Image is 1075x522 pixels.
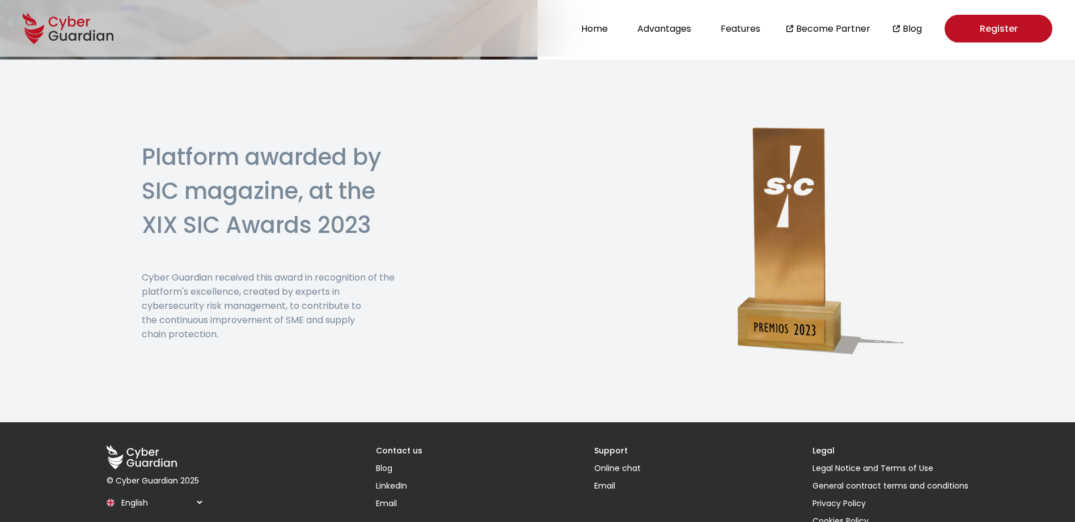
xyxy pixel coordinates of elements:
[594,445,641,457] h3: Support
[376,445,422,457] h3: Contact us
[594,480,641,492] a: Email
[634,21,695,36] button: Advantages
[945,15,1052,43] a: Register
[142,270,396,341] p: Cyber Guardian received this award in recognition of the platform's excellence, created by expert...
[578,21,611,36] button: Home
[796,22,870,36] a: Become Partner
[812,462,968,474] a: Legal Notice and Terms of Use
[903,22,922,36] a: Blog
[705,128,907,354] img: Premio SIC
[142,140,396,242] h2: Platform awarded by SIC magazine, at the XIX SIC Awards 2023
[107,475,204,487] p: © Cyber Guardian 2025
[376,498,422,510] a: Email
[812,498,968,510] a: Privacy Policy
[376,462,422,474] a: Blog
[812,480,968,492] a: General contract terms and conditions
[717,21,764,36] button: Features
[376,480,422,492] a: LinkedIn
[594,462,641,474] button: Online chat
[812,445,968,457] h3: Legal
